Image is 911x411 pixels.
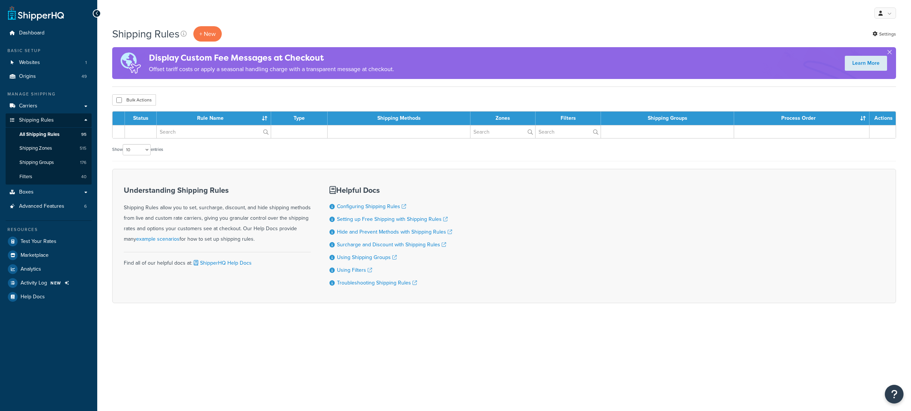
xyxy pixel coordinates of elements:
[734,112,869,125] th: Process Order
[6,113,92,185] li: Shipping Rules
[328,112,470,125] th: Shipping Methods
[329,186,452,194] h3: Helpful Docs
[50,280,61,286] span: NEW
[6,70,92,83] a: Origins 49
[6,91,92,97] div: Manage Shipping
[124,186,311,244] div: Shipping Rules allow you to set, surcharge, discount, and hide shipping methods from live and cus...
[80,159,86,166] span: 176
[112,94,156,106] button: Bulk Actions
[112,27,180,41] h1: Shipping Rules
[19,203,64,210] span: Advanced Features
[6,249,92,262] a: Marketplace
[6,276,92,290] a: Activity Log NEW
[80,145,86,152] span: 515
[6,200,92,213] a: Advanced Features 6
[885,385,904,404] button: Open Resource Center
[6,141,92,155] li: Shipping Zones
[112,144,163,155] label: Show entries
[6,262,92,276] a: Analytics
[6,290,92,304] a: Help Docs
[6,185,92,199] a: Boxes
[157,125,271,138] input: Search
[6,170,92,184] li: Filters
[123,144,151,155] select: Showentries
[6,99,92,113] a: Carriers
[19,131,59,138] span: All Shipping Rules
[6,276,92,290] li: Activity Log
[337,279,417,287] a: Troubleshooting Shipping Rules
[112,47,149,79] img: duties-banner-06bc72dcb5fe05cb3f9472aba00be2ae8eb53ab6f0d8bb03d382ba314ac3c341.png
[21,266,41,273] span: Analytics
[149,52,394,64] h4: Display Custom Fee Messages at Checkout
[124,186,311,194] h3: Understanding Shipping Rules
[19,103,37,109] span: Carriers
[19,60,40,66] span: Websites
[125,112,157,125] th: Status
[19,189,34,195] span: Boxes
[6,56,92,70] li: Websites
[536,112,601,125] th: Filters
[6,48,92,54] div: Basic Setup
[337,203,406,210] a: Configuring Shipping Rules
[157,112,271,125] th: Rule Name
[869,112,896,125] th: Actions
[6,128,92,141] a: All Shipping Rules 95
[337,266,372,274] a: Using Filters
[6,156,92,170] a: Shipping Groups 176
[149,64,394,74] p: Offset tariff costs or apply a seasonal handling charge with a transparent message at checkout.
[6,70,92,83] li: Origins
[6,56,92,70] a: Websites 1
[19,174,32,180] span: Filters
[82,73,87,80] span: 49
[81,174,86,180] span: 40
[21,294,45,300] span: Help Docs
[6,113,92,127] a: Shipping Rules
[6,128,92,141] li: All Shipping Rules
[845,56,887,71] a: Learn More
[136,235,180,243] a: example scenarios
[81,131,86,138] span: 95
[85,60,87,66] span: 1
[470,112,536,125] th: Zones
[21,238,56,245] span: Test Your Rates
[337,228,452,236] a: Hide and Prevent Methods with Shipping Rules
[872,29,896,39] a: Settings
[337,253,397,261] a: Using Shipping Groups
[6,141,92,155] a: Shipping Zones 515
[6,200,92,213] li: Advanced Features
[8,6,64,21] a: ShipperHQ Home
[470,125,535,138] input: Search
[19,145,52,152] span: Shipping Zones
[6,235,92,248] a: Test Your Rates
[19,117,54,124] span: Shipping Rules
[84,203,87,210] span: 6
[192,259,252,267] a: ShipperHQ Help Docs
[6,156,92,170] li: Shipping Groups
[124,252,311,268] div: Find all of our helpful docs at:
[536,125,601,138] input: Search
[601,112,734,125] th: Shipping Groups
[337,215,448,223] a: Setting up Free Shipping with Shipping Rules
[193,26,222,42] p: + New
[6,170,92,184] a: Filters 40
[19,159,54,166] span: Shipping Groups
[6,226,92,233] div: Resources
[271,112,328,125] th: Type
[19,73,36,80] span: Origins
[6,26,92,40] a: Dashboard
[21,280,47,286] span: Activity Log
[21,252,49,259] span: Marketplace
[19,30,45,36] span: Dashboard
[337,241,446,249] a: Surcharge and Discount with Shipping Rules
